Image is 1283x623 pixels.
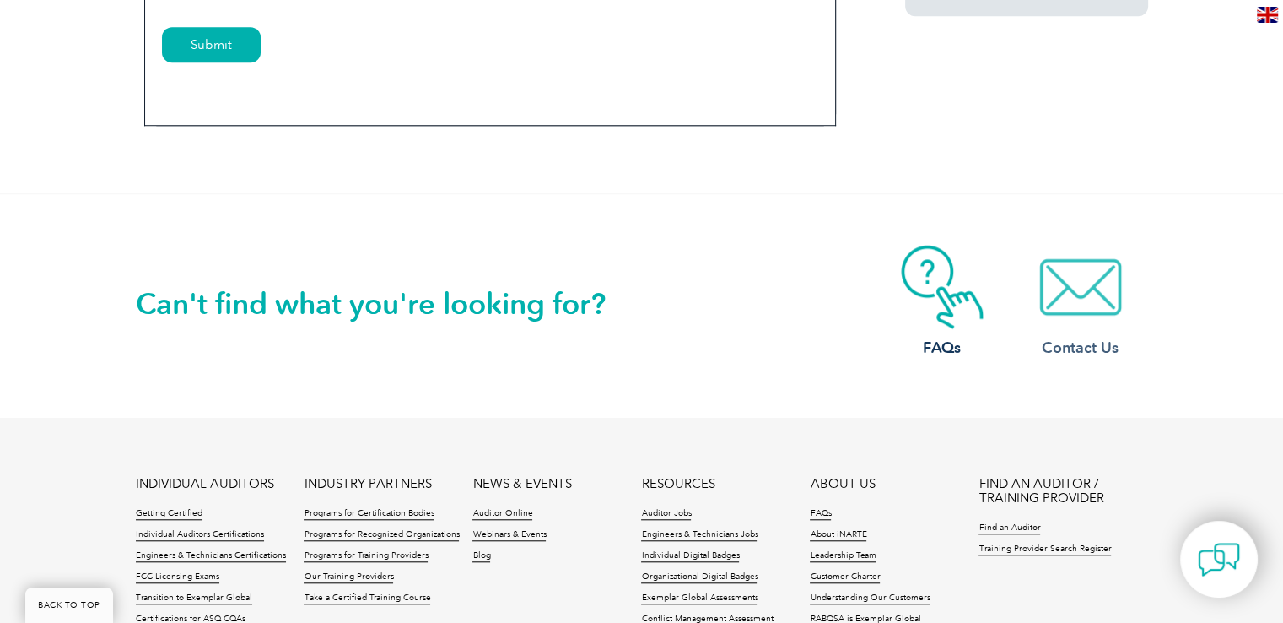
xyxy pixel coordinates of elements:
[304,572,393,583] a: Our Training Providers
[641,529,757,541] a: Engineers & Technicians Jobs
[1013,338,1148,359] h3: Contact Us
[1257,7,1278,23] img: en
[1198,539,1240,581] img: contact-chat.png
[136,593,252,604] a: Transition to Exemplar Global
[641,593,757,604] a: Exemplar Global Assessments
[641,477,714,491] a: RESOURCES
[472,508,532,520] a: Auditor Online
[641,572,757,583] a: Organizational Digital Badges
[978,523,1040,534] a: Find an Auditor
[136,290,642,317] h2: Can't find what you're looking for?
[136,550,286,562] a: Engineers & Technicians Certifications
[162,27,261,62] input: Submit
[304,477,431,491] a: INDUSTRY PARTNERS
[810,508,831,520] a: FAQs
[978,477,1147,506] a: FIND AN AUDITOR / TRAINING PROVIDER
[136,477,274,491] a: INDIVIDUAL AUDITORS
[810,572,880,583] a: Customer Charter
[978,544,1111,555] a: Training Provider Search Register
[304,550,428,562] a: Programs for Training Providers
[1013,245,1148,359] a: Contact Us
[810,593,930,604] a: Understanding Our Customers
[810,529,866,541] a: About iNARTE
[304,529,459,541] a: Programs for Recognized Organizations
[810,477,875,491] a: ABOUT US
[875,245,1010,329] img: contact-faq.webp
[875,245,1010,359] a: FAQs
[304,593,430,604] a: Take a Certified Training Course
[810,550,876,562] a: Leadership Team
[472,477,571,491] a: NEWS & EVENTS
[472,529,546,541] a: Webinars & Events
[136,508,202,520] a: Getting Certified
[641,550,739,562] a: Individual Digital Badges
[641,508,691,520] a: Auditor Jobs
[304,508,434,520] a: Programs for Certification Bodies
[1013,245,1148,329] img: contact-email.webp
[136,572,219,583] a: FCC Licensing Exams
[472,550,490,562] a: Blog
[136,529,264,541] a: Individual Auditors Certifications
[25,588,113,623] a: BACK TO TOP
[875,338,1010,359] h3: FAQs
